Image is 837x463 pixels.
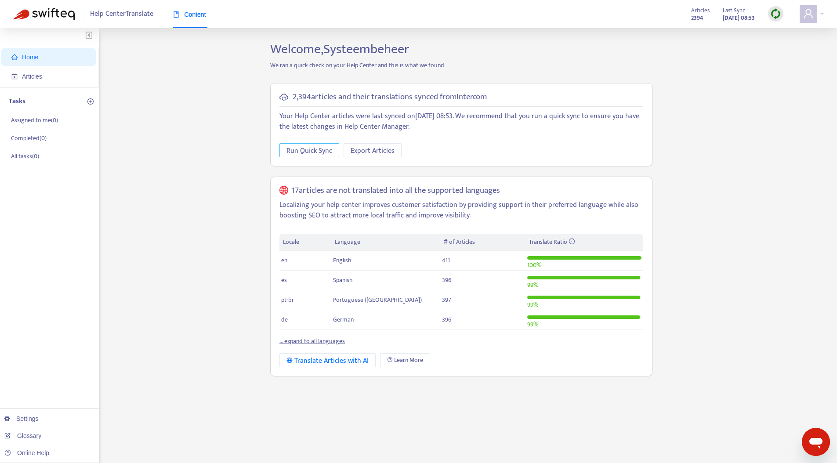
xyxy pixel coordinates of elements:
[173,11,206,18] span: Content
[527,300,538,310] span: 99 %
[279,143,339,157] button: Run Quick Sync
[529,237,640,247] div: Translate Ratio
[279,353,376,367] button: Translate Articles with AI
[281,315,288,325] span: de
[11,54,18,60] span: home
[22,73,42,80] span: Articles
[281,255,287,265] span: en
[281,295,294,305] span: pt-br
[440,234,525,251] th: # of Articles
[173,11,179,18] span: book
[442,275,451,285] span: 396
[292,186,500,196] h5: 17 articles are not translated into all the supported languages
[380,353,430,367] a: Learn More
[333,275,353,285] span: Spanish
[333,315,354,325] span: German
[723,6,745,15] span: Last Sync
[723,13,755,23] strong: [DATE] 08:53
[333,295,422,305] span: Portuguese ([GEOGRAPHIC_DATA])
[281,275,287,285] span: es
[4,415,39,422] a: Settings
[527,260,541,270] span: 100 %
[394,355,423,365] span: Learn More
[286,355,369,366] div: Translate Articles with AI
[279,336,345,346] a: ... expand to all languages
[11,73,18,80] span: account-book
[442,315,451,325] span: 396
[802,428,830,456] iframe: Button to launch messaging window
[803,8,814,19] span: user
[333,255,351,265] span: English
[4,449,49,456] a: Online Help
[279,111,643,132] p: Your Help Center articles were last synced on [DATE] 08:53 . We recommend that you run a quick sy...
[279,234,331,251] th: Locale
[527,319,538,329] span: 99 %
[11,134,47,143] p: Completed ( 0 )
[442,295,451,305] span: 397
[90,6,153,22] span: Help Center Translate
[691,6,710,15] span: Articles
[4,432,41,439] a: Glossary
[270,38,409,60] span: Welcome, Systeembeheer
[11,152,39,161] p: All tasks ( 0 )
[331,234,440,251] th: Language
[351,145,395,156] span: Export Articles
[442,255,450,265] span: 411
[87,98,94,105] span: plus-circle
[11,116,58,125] p: Assigned to me ( 0 )
[770,8,781,19] img: sync.dc5367851b00ba804db3.png
[286,145,332,156] span: Run Quick Sync
[344,143,402,157] button: Export Articles
[264,61,659,70] p: We ran a quick check on your Help Center and this is what we found
[691,13,703,23] strong: 2394
[22,54,38,61] span: Home
[13,8,75,20] img: Swifteq
[279,200,643,221] p: Localizing your help center improves customer satisfaction by providing support in their preferre...
[279,93,288,101] span: cloud-sync
[279,186,288,196] span: global
[9,96,25,107] p: Tasks
[527,280,538,290] span: 99 %
[293,92,487,102] h5: 2,394 articles and their translations synced from Intercom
